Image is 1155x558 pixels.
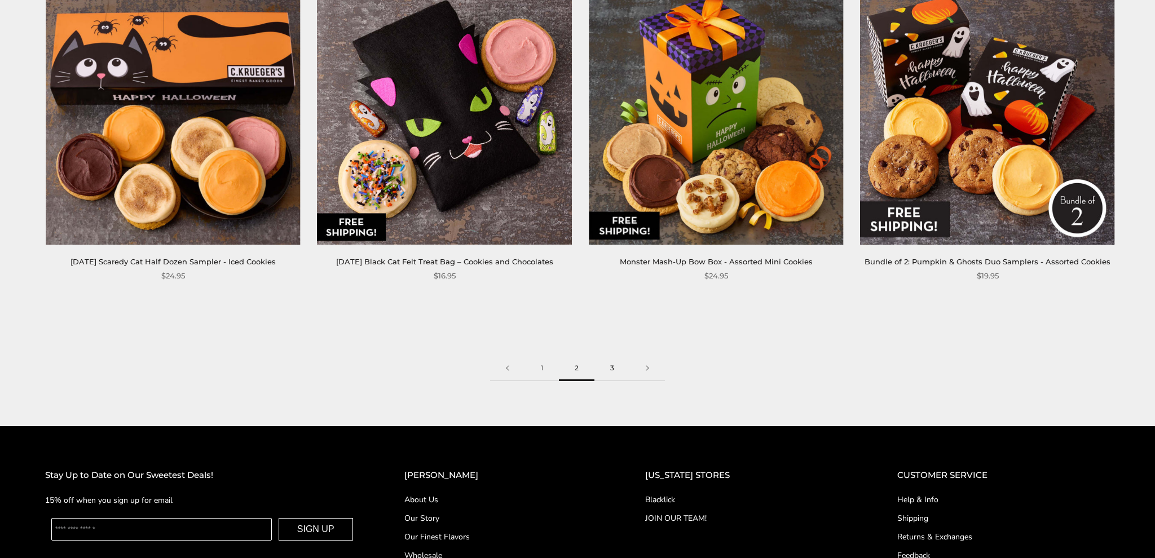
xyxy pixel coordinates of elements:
a: Next page [630,356,665,381]
span: $24.95 [161,270,185,282]
span: $24.95 [704,270,728,282]
h2: [PERSON_NAME] [404,468,601,482]
a: Help & Info [897,494,1110,506]
a: [DATE] Black Cat Felt Treat Bag – Cookies and Chocolates [336,257,553,266]
a: Our Finest Flavors [404,531,601,543]
a: Blacklick [645,494,852,506]
iframe: Sign Up via Text for Offers [9,515,117,549]
a: [DATE] Scaredy Cat Half Dozen Sampler - Iced Cookies [70,257,276,266]
a: Previous page [490,356,525,381]
h2: CUSTOMER SERVICE [897,468,1110,482]
span: $16.95 [434,270,456,282]
h2: [US_STATE] STORES [645,468,852,482]
a: JOIN OUR TEAM! [645,512,852,524]
a: Bundle of 2: Pumpkin & Ghosts Duo Samplers - Assorted Cookies [865,257,1110,266]
h2: Stay Up to Date on Our Sweetest Deals! [45,468,359,482]
a: Monster Mash-Up Bow Box - Assorted Mini Cookies [620,257,813,266]
a: Shipping [897,512,1110,524]
input: Enter your email [51,518,272,541]
span: $19.95 [977,270,999,282]
span: 2 [559,356,594,381]
a: Returns & Exchanges [897,531,1110,543]
a: Our Story [404,512,601,524]
a: About Us [404,494,601,506]
a: 3 [594,356,630,381]
p: 15% off when you sign up for email [45,494,359,507]
button: SIGN UP [279,518,353,541]
a: 1 [525,356,559,381]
